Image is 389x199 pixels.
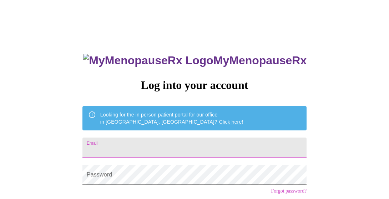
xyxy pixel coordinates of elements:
h3: Log into your account [82,79,307,92]
a: Forgot password? [271,188,307,194]
a: Click here! [219,119,243,125]
div: Looking for the in person patient portal for our office in [GEOGRAPHIC_DATA], [GEOGRAPHIC_DATA]? [100,108,243,128]
img: MyMenopauseRx Logo [83,54,213,67]
h3: MyMenopauseRx [83,54,307,67]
